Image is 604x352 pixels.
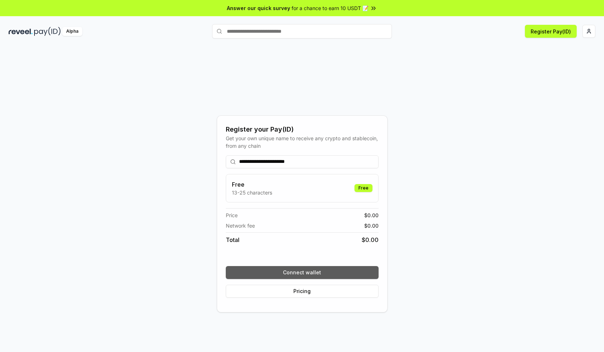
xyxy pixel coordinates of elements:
div: Free [354,184,372,192]
button: Register Pay(ID) [525,25,577,38]
img: pay_id [34,27,61,36]
span: $ 0.00 [364,222,379,229]
span: Price [226,211,238,219]
span: for a chance to earn 10 USDT 📝 [292,4,369,12]
div: Alpha [62,27,82,36]
h3: Free [232,180,272,189]
div: Get your own unique name to receive any crypto and stablecoin, from any chain [226,134,379,150]
span: Answer our quick survey [227,4,290,12]
span: $ 0.00 [364,211,379,219]
button: Pricing [226,285,379,298]
span: Total [226,236,239,244]
span: Network fee [226,222,255,229]
p: 13-25 characters [232,189,272,196]
span: $ 0.00 [362,236,379,244]
img: reveel_dark [9,27,33,36]
button: Connect wallet [226,266,379,279]
div: Register your Pay(ID) [226,124,379,134]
